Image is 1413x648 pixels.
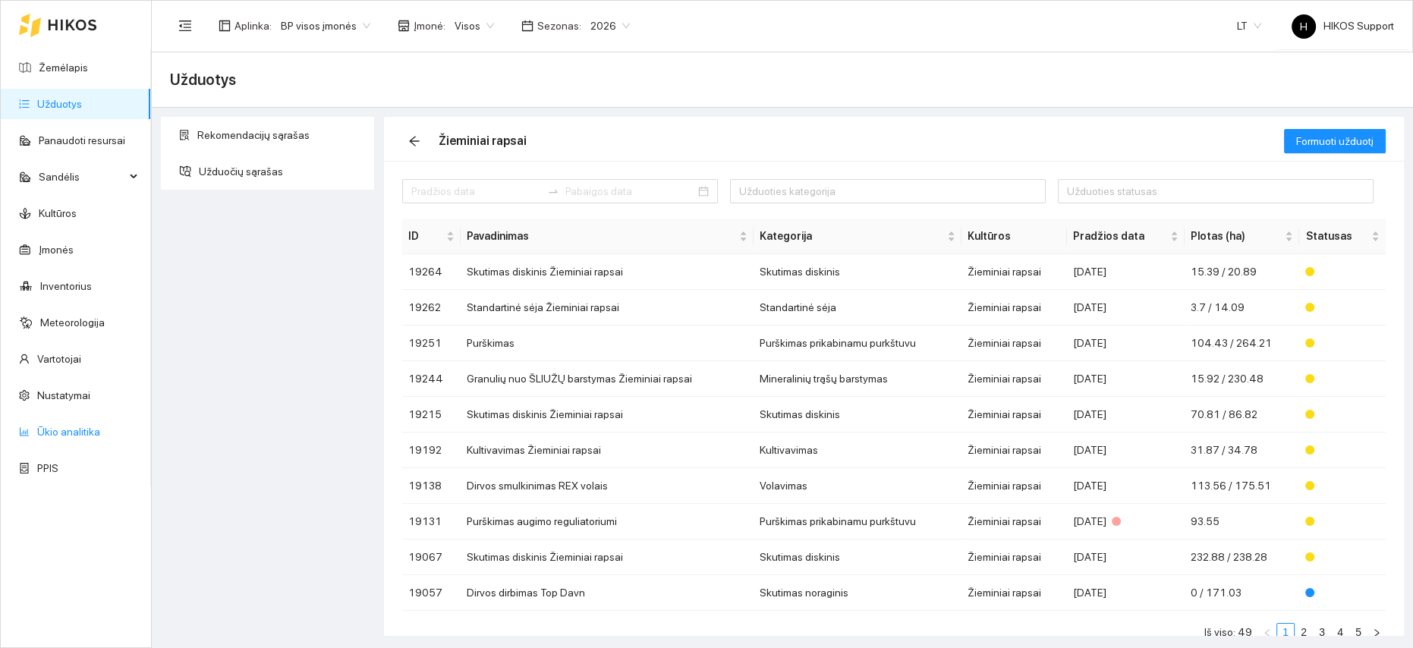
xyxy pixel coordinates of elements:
span: Visos [455,14,494,37]
span: H [1300,14,1308,39]
td: Žieminiai rapsai [961,575,1067,611]
td: Skutimas diskinis [754,397,961,433]
button: Formuoti užduotį [1284,129,1386,153]
span: HIKOS Support [1292,20,1394,32]
span: 0 / 171.03 [1191,587,1241,599]
a: Vartotojai [37,353,81,365]
td: 19067 [402,539,461,575]
td: 19244 [402,361,461,397]
a: Įmonės [39,244,74,256]
td: Granulių nuo ŠLIUŽŲ barstymas Žieminiai rapsai [461,361,754,397]
td: Purškimas [461,326,754,361]
th: this column's title is Statusas,this column is sortable [1299,219,1386,254]
span: Formuoti užduotį [1296,133,1374,149]
span: to [547,185,559,197]
td: 93.55 [1185,504,1300,539]
li: 5 [1349,623,1367,641]
td: 19251 [402,326,461,361]
td: Žieminiai rapsai [961,254,1067,290]
td: Standartinė sėja [754,290,961,326]
span: 31.87 / 34.78 [1191,444,1257,456]
td: Žieminiai rapsai [961,504,1067,539]
span: 104.43 / 264.21 [1191,337,1272,349]
td: Purškimas augimo reguliatoriumi [461,504,754,539]
div: [DATE] [1073,335,1178,351]
div: [DATE] [1073,406,1178,423]
td: 19264 [402,254,461,290]
span: ID [408,228,443,244]
td: Žieminiai rapsai [961,361,1067,397]
td: Skutimas diskinis Žieminiai rapsai [461,539,754,575]
span: Plotas (ha) [1191,228,1282,244]
td: Volavimas [754,468,961,504]
input: Pabaigos data [565,183,695,200]
td: 19262 [402,290,461,326]
a: PPIS [37,462,58,474]
div: Žieminiai rapsai [439,131,527,150]
span: Užduočių sąrašas [199,156,363,187]
th: this column's title is Pavadinimas,this column is sortable [461,219,754,254]
span: Įmonė : [414,17,445,34]
a: 2 [1295,624,1312,640]
span: solution [179,130,190,140]
li: 1 [1276,623,1295,641]
td: Purškimas prikabinamu purkštuvu [754,326,961,361]
a: Kultūros [39,207,77,219]
span: Pradžios data [1073,228,1166,244]
span: Kategorija [760,228,944,244]
li: Pirmyn [1367,623,1386,641]
td: Dirvos dirbimas Top Davn [461,575,754,611]
a: Panaudoti resursai [39,134,125,146]
a: Meteorologija [40,316,105,329]
td: 19138 [402,468,461,504]
li: 3 [1313,623,1331,641]
a: Nustatymai [37,389,90,401]
span: BP visos įmonės [281,14,370,37]
td: Žieminiai rapsai [961,468,1067,504]
li: 4 [1331,623,1349,641]
div: [DATE] [1073,370,1178,387]
span: calendar [521,20,533,32]
span: 2026 [590,14,630,37]
td: 19215 [402,397,461,433]
span: layout [219,20,231,32]
td: Žieminiai rapsai [961,290,1067,326]
span: Užduotys [170,68,236,92]
a: Žemėlapis [39,61,88,74]
th: this column's title is Pradžios data,this column is sortable [1067,219,1184,254]
div: [DATE] [1073,442,1178,458]
td: Dirvos smulkinimas REX volais [461,468,754,504]
td: Žieminiai rapsai [961,397,1067,433]
span: Sandėlis [39,162,125,192]
span: Statusas [1305,228,1368,244]
td: Žieminiai rapsai [961,433,1067,468]
div: [DATE] [1073,263,1178,280]
td: Skutimas diskinis Žieminiai rapsai [461,397,754,433]
span: Pavadinimas [467,228,736,244]
td: Purškimas prikabinamu purkštuvu [754,504,961,539]
td: 19131 [402,504,461,539]
li: Atgal [1258,623,1276,641]
th: this column's title is ID,this column is sortable [402,219,461,254]
button: menu-fold [170,11,200,41]
span: Aplinka : [234,17,272,34]
span: left [1263,628,1272,637]
span: 15.92 / 230.48 [1191,373,1264,385]
td: 19057 [402,575,461,611]
button: right [1367,623,1386,641]
input: Pradžios data [411,183,541,200]
span: 3.7 / 14.09 [1191,301,1245,313]
td: Skutimas diskinis Žieminiai rapsai [461,254,754,290]
td: Kultivavimas Žieminiai rapsai [461,433,754,468]
td: Skutimas diskinis [754,254,961,290]
th: this column's title is Plotas (ha),this column is sortable [1185,219,1300,254]
td: Mineralinių trąšų barstymas [754,361,961,397]
a: Užduotys [37,98,82,110]
button: arrow-left [402,129,426,153]
a: 3 [1314,624,1330,640]
span: shop [398,20,410,32]
button: left [1258,623,1276,641]
th: Kultūros [961,219,1067,254]
span: right [1372,628,1381,637]
li: Iš viso: 49 [1204,623,1252,641]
